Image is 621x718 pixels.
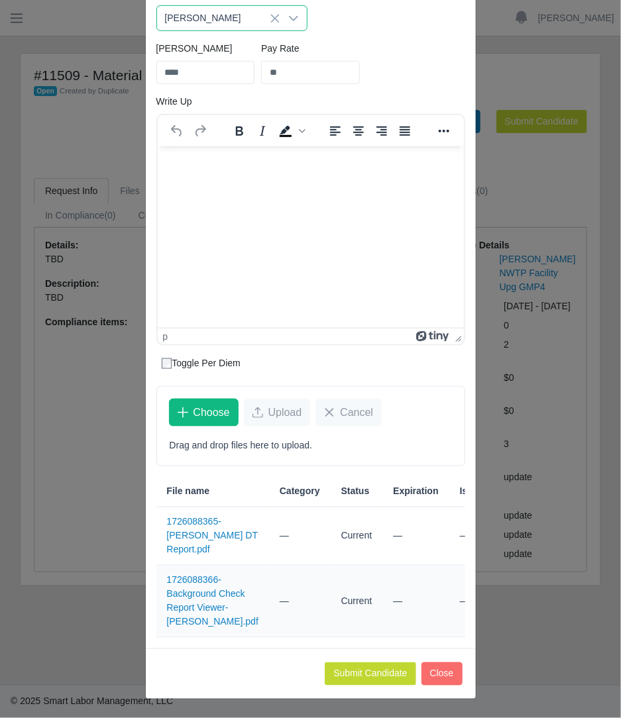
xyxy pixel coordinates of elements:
button: Justify [393,122,416,140]
button: Submit Candidate [325,662,416,686]
button: Cancel [315,399,382,427]
td: — [382,507,449,566]
span: Upload [268,405,302,421]
label: Write Up [156,95,192,109]
span: Category [280,485,320,499]
button: Reveal or hide additional toolbar items [432,122,455,140]
button: Choose [169,399,239,427]
span: Cancel [340,405,373,421]
td: — [269,507,331,566]
button: Upload [244,399,311,427]
div: Background color Black [274,122,307,140]
button: Close [422,662,463,686]
div: Press the Up and Down arrow keys to resize the editor. [450,329,464,344]
span: Choose [194,405,230,421]
button: Undo [166,122,188,140]
input: Toggle Per Diem [162,358,172,369]
div: p [163,331,168,342]
td: — [382,566,449,638]
label: Pay Rate [261,42,300,56]
span: Expiration [393,485,438,499]
a: 1726088366-Background Check Report Viewer- [PERSON_NAME].pdf [167,575,259,627]
td: — [449,507,510,566]
iframe: Rich Text Area [158,146,464,328]
button: Align center [347,122,369,140]
td: Current [331,566,383,638]
p: Drag and drop files here to upload. [170,439,452,453]
td: Current [331,507,383,566]
button: Bold [227,122,250,140]
span: File name [167,485,210,499]
button: Align right [370,122,392,140]
a: Powered by Tiny [416,331,449,342]
span: Status [341,485,370,499]
button: Redo [188,122,211,140]
span: Issuance [460,485,500,499]
td: — [449,566,510,638]
a: 1726088365-[PERSON_NAME] DT Report.pdf [167,517,258,555]
button: Italic [251,122,273,140]
button: Align left [323,122,346,140]
label: Toggle Per Diem [162,356,241,370]
td: — [269,566,331,638]
label: [PERSON_NAME] [156,42,233,56]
